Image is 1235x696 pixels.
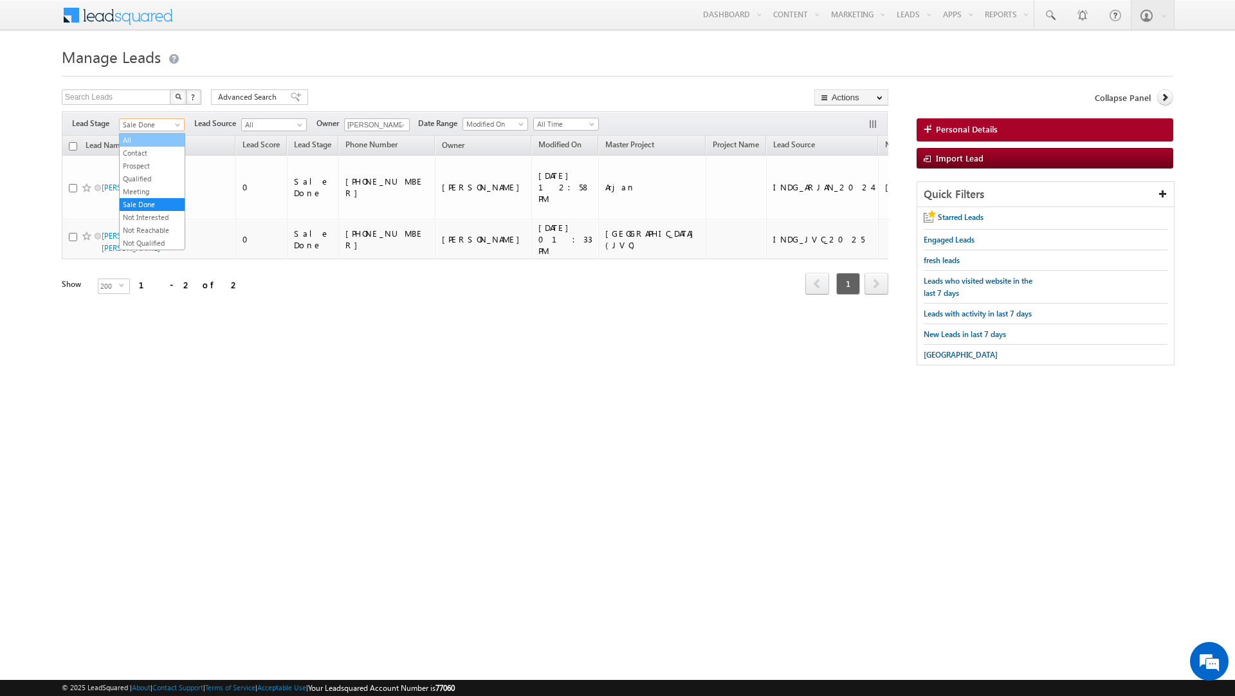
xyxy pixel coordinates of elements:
[205,683,255,691] a: Terms of Service
[538,140,581,149] span: Modified On
[805,274,829,295] a: prev
[1095,92,1151,104] span: Collapse Panel
[120,186,185,197] a: Meeting
[308,683,455,693] span: Your Leadsquared Account Number is
[538,170,592,205] div: [DATE] 12:58 PM
[924,235,974,244] span: Engaged Leads
[773,140,815,149] span: Lead Source
[706,138,765,154] a: Project Name
[773,181,872,193] div: INDG_ARJAN_2024
[938,212,983,222] span: Starred Leads
[242,119,303,131] span: All
[442,181,526,193] div: [PERSON_NAME]
[242,234,281,245] div: 0
[864,274,888,295] a: next
[462,118,528,131] a: Modified On
[288,138,338,154] a: Lead Stage
[294,176,333,199] div: Sale Done
[119,282,129,288] span: select
[120,119,181,131] span: Sale Done
[120,212,185,223] a: Not Interested
[345,176,429,199] div: [PHONE_NUMBER]
[218,91,280,103] span: Advanced Search
[442,140,464,150] span: Owner
[152,683,203,691] a: Contact Support
[345,228,429,251] div: [PHONE_NUMBER]
[294,228,333,251] div: Sale Done
[120,224,185,236] a: Not Reachable
[344,118,410,131] input: Type to Search
[879,138,929,154] a: Nationality
[418,118,462,129] span: Date Range
[442,234,526,245] div: [PERSON_NAME]
[62,46,161,67] span: Manage Leads
[534,118,595,130] span: All Time
[242,140,280,149] span: Lead Score
[175,93,181,100] img: Search
[132,683,151,691] a: About
[120,173,185,185] a: Qualified
[605,228,700,251] div: [GEOGRAPHIC_DATA] (JVC)
[435,683,455,693] span: 77060
[924,255,960,265] span: fresh leads
[538,222,592,257] div: [DATE] 01:33 PM
[242,181,281,193] div: 0
[767,138,821,154] a: Lead Source
[120,199,185,210] a: Sale Done
[257,683,306,691] a: Acceptable Use
[814,89,888,105] button: Actions
[713,140,759,149] span: Project Name
[241,118,307,131] a: All
[339,138,404,154] a: Phone Number
[236,138,286,154] a: Lead Score
[345,140,398,149] span: Phone Number
[62,279,87,290] div: Show
[120,147,185,159] a: Contact
[294,140,331,149] span: Lead Stage
[191,91,197,102] span: ?
[316,118,344,129] span: Owner
[62,682,455,694] span: © 2025 LeadSquared | | | | |
[936,152,983,163] span: Import Lead
[392,119,408,132] a: Show All Items
[924,309,1032,318] span: Leads with activity in last 7 days
[119,133,185,250] ul: Sale Done
[864,273,888,295] span: next
[102,183,160,192] a: [PERSON_NAME]
[79,138,131,155] a: Lead Name
[194,118,241,129] span: Lead Source
[885,140,922,149] span: Nationality
[924,350,998,360] span: [GEOGRAPHIC_DATA]
[72,118,119,129] span: Lead Stage
[119,118,185,131] a: Sale Done
[936,124,998,135] span: Personal Details
[532,138,588,154] a: Modified On
[605,181,700,193] div: Arjan
[139,277,240,292] div: 1 - 2 of 2
[924,329,1006,339] span: New Leads in last 7 days
[120,237,185,249] a: Not Qualified
[533,118,599,131] a: All Time
[836,273,860,295] span: 1
[186,89,201,105] button: ?
[98,279,119,293] span: 200
[917,182,1174,207] div: Quick Filters
[917,118,1173,142] a: Personal Details
[120,160,185,172] a: Prospect
[69,142,77,151] input: Check all records
[120,134,185,146] a: All
[773,234,872,245] div: INDG_JVC_2025
[605,140,654,149] span: Master Project
[885,181,980,193] div: [GEOGRAPHIC_DATA]
[924,276,1032,298] span: Leads who visited website in the last 7 days
[805,273,829,295] span: prev
[599,138,661,154] a: Master Project
[463,118,524,130] span: Modified On
[102,231,160,253] a: [PERSON_NAME] [PERSON_NAME]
